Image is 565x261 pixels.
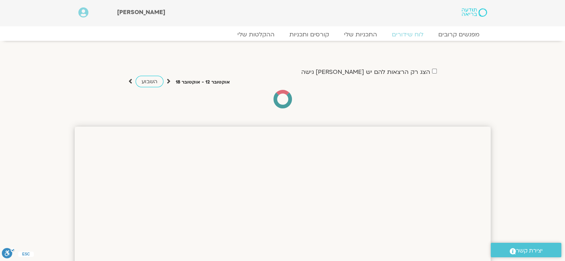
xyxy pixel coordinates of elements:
[337,31,384,38] a: התכניות שלי
[384,31,431,38] a: לוח שידורים
[78,31,487,38] nav: Menu
[516,246,543,256] span: יצירת קשר
[301,69,430,75] label: הצג רק הרצאות להם יש [PERSON_NAME] גישה
[431,31,487,38] a: מפגשים קרובים
[142,78,158,85] span: השבוע
[117,8,165,16] span: [PERSON_NAME]
[282,31,337,38] a: קורסים ותכניות
[491,243,561,257] a: יצירת קשר
[136,76,163,87] a: השבוע
[176,78,230,86] p: אוקטובר 12 - אוקטובר 18
[230,31,282,38] a: ההקלטות שלי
